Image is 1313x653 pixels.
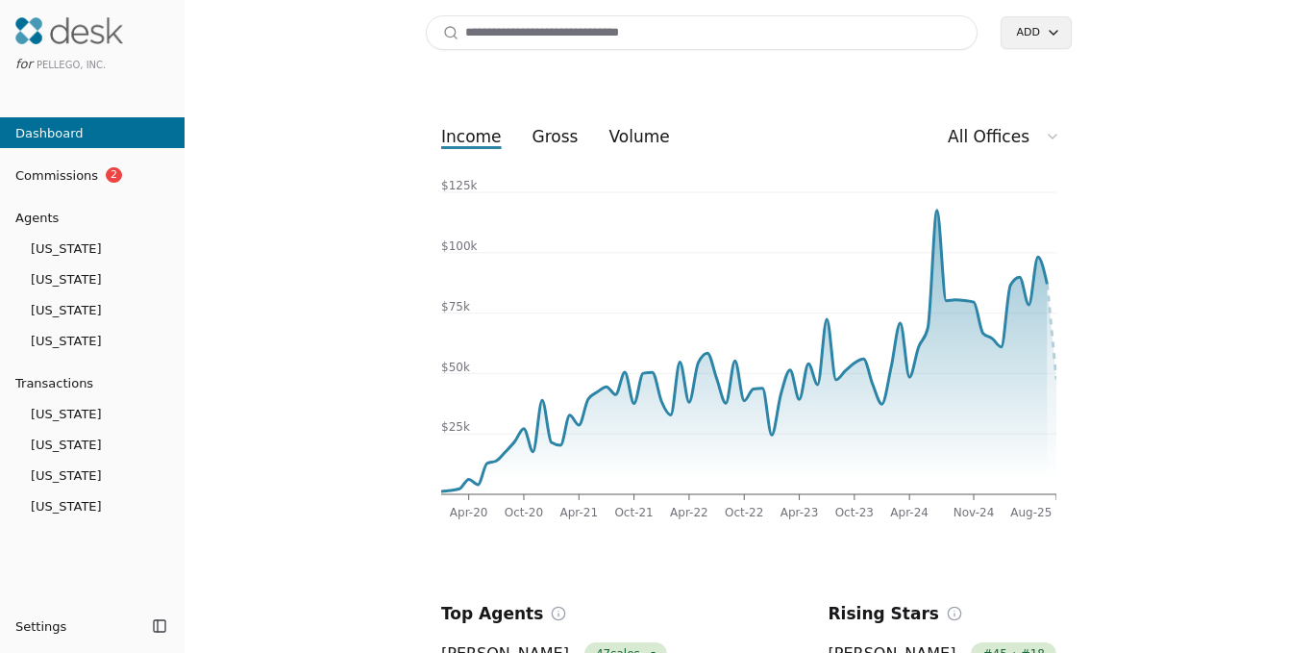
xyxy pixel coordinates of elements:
[450,506,488,519] tspan: Apr-20
[15,616,66,637] span: Settings
[1010,506,1052,519] tspan: Aug-25
[593,119,684,154] button: volume
[1001,16,1072,49] button: Add
[780,506,819,519] tspan: Apr-23
[670,506,708,519] tspan: Apr-22
[441,179,478,192] tspan: $125k
[441,600,543,627] h2: Top Agents
[15,17,123,44] img: Desk
[835,506,874,519] tspan: Oct-23
[106,167,122,183] span: 2
[614,506,653,519] tspan: Oct-21
[725,506,763,519] tspan: Oct-22
[15,57,33,71] span: for
[559,506,598,519] tspan: Apr-21
[426,119,517,154] button: income
[441,300,470,314] tspan: $75k
[890,506,929,519] tspan: Apr-24
[441,239,478,253] tspan: $100k
[954,506,995,519] tspan: Nov-24
[517,119,594,154] button: gross
[37,60,106,70] span: Pellego, Inc.
[829,600,939,627] h2: Rising Stars
[441,420,470,434] tspan: $25k
[8,611,146,641] button: Settings
[441,361,470,374] tspan: $50k
[505,506,543,519] tspan: Oct-20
